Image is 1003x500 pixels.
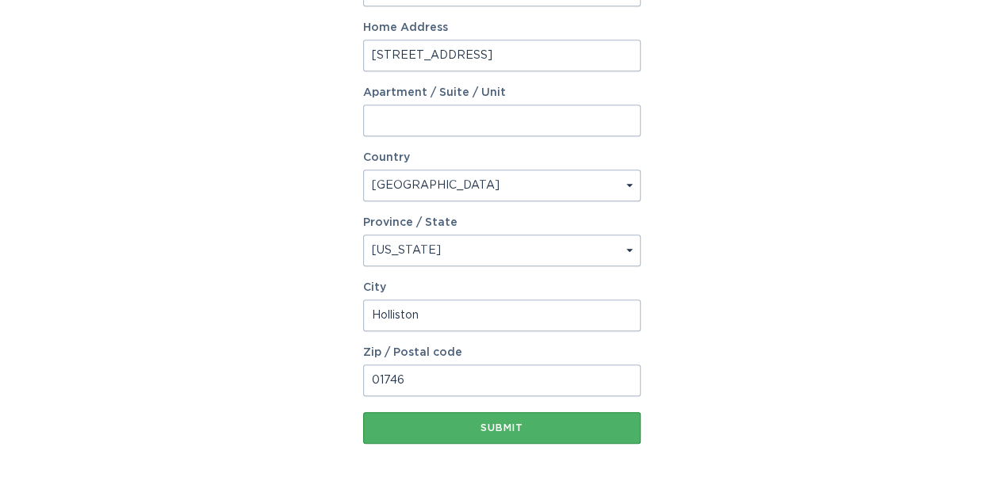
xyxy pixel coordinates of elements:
[363,282,641,293] label: City
[363,347,641,358] label: Zip / Postal code
[363,217,457,228] label: Province / State
[363,87,641,98] label: Apartment / Suite / Unit
[371,423,633,433] div: Submit
[363,412,641,444] button: Submit
[363,152,410,163] label: Country
[363,22,641,33] label: Home Address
